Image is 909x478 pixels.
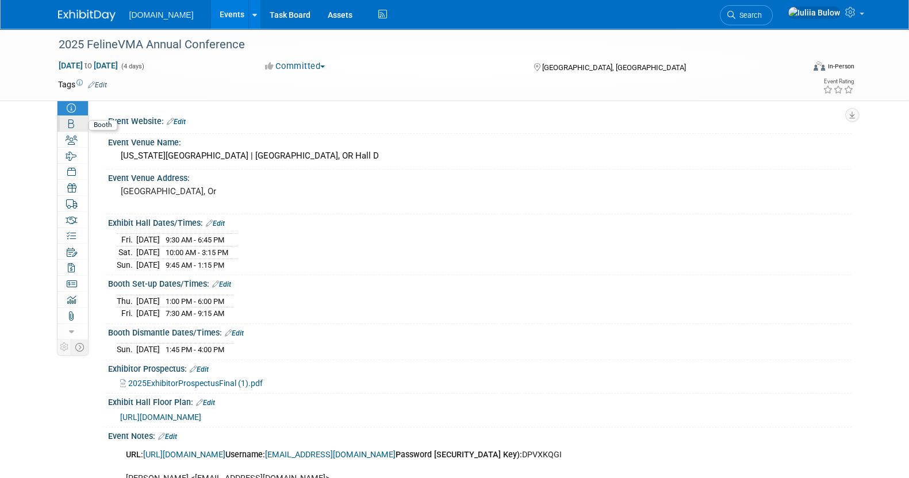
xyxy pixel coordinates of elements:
span: 7:30 AM - 9:15 AM [166,309,224,318]
td: [DATE] [136,234,160,246]
img: Format-Inperson.png [814,61,825,71]
td: Tags [58,79,107,90]
img: ExhibitDay [58,10,116,21]
span: 9:45 AM - 1:15 PM [166,261,224,269]
b: Password [SECURITY_DATA] Key): [396,450,522,460]
a: Edit [212,280,231,288]
td: Sun. [117,344,136,356]
div: Exhibitor Prospectus: [108,360,852,375]
button: Committed [261,60,329,72]
td: [DATE] [136,307,160,319]
div: 2025 FelineVMA Annual Conference [55,34,787,55]
a: [URL][DOMAIN_NAME] [120,413,201,422]
a: Edit [225,329,244,337]
pre: [GEOGRAPHIC_DATA], Or [121,186,405,196]
span: [DOMAIN_NAME] [129,10,194,20]
span: 1:00 PM - 6:00 PM [166,297,224,306]
span: [DATE] [DATE] [58,60,118,71]
div: Event Notes: [108,427,852,442]
a: Edit [158,433,177,441]
td: [DATE] [136,344,160,356]
span: 1:45 PM - 4:00 PM [166,345,224,354]
a: [URL][DOMAIN_NAME] [143,450,225,460]
div: Booth Dismantle Dates/Times: [108,324,852,339]
td: Fri. [117,307,136,319]
a: Search [720,5,773,25]
span: [GEOGRAPHIC_DATA], [GEOGRAPHIC_DATA] [542,63,686,72]
div: [US_STATE][GEOGRAPHIC_DATA] | [GEOGRAPHIC_DATA], OR Hall D [117,147,843,165]
div: Event Format [736,60,854,77]
span: 2025ExhibitorProspectusFinal (1).pdf [128,379,263,388]
a: 2025ExhibitorProspectusFinal (1).pdf [120,379,263,388]
a: Edit [88,81,107,89]
a: Edit [206,219,225,228]
a: Edit [190,365,209,373]
a: [EMAIL_ADDRESS][DOMAIN_NAME] [265,450,396,460]
span: (4 days) [120,63,144,70]
span: 10:00 AM - 3:15 PM [166,248,228,257]
td: Sun. [117,259,136,271]
div: Event Rating [822,79,853,84]
td: Sat. [117,246,136,259]
a: Edit [167,118,186,126]
div: Booth Set-up Dates/Times: [108,275,852,290]
div: Event Website: [108,113,852,128]
span: Search [735,11,762,20]
td: Toggle Event Tabs [71,340,88,354]
div: Event Venue Address: [108,169,852,184]
span: to [83,61,94,70]
td: Thu. [117,295,136,307]
span: 9:30 AM - 6:45 PM [166,236,224,244]
b: Username: [225,450,265,460]
div: Exhibit Hall Floor Plan: [108,394,852,408]
img: Iuliia Bulow [788,6,841,19]
td: Personalize Event Tab Strip [57,340,71,354]
td: Fri. [117,234,136,246]
a: Edit [196,399,215,407]
td: [DATE] [136,259,160,271]
td: [DATE] [136,295,160,307]
div: Exhibit Hall Dates/Times: [108,214,852,229]
div: Event Venue Name: [108,134,852,148]
td: [DATE] [136,246,160,259]
div: In-Person [827,62,854,71]
b: URL: [126,450,143,460]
